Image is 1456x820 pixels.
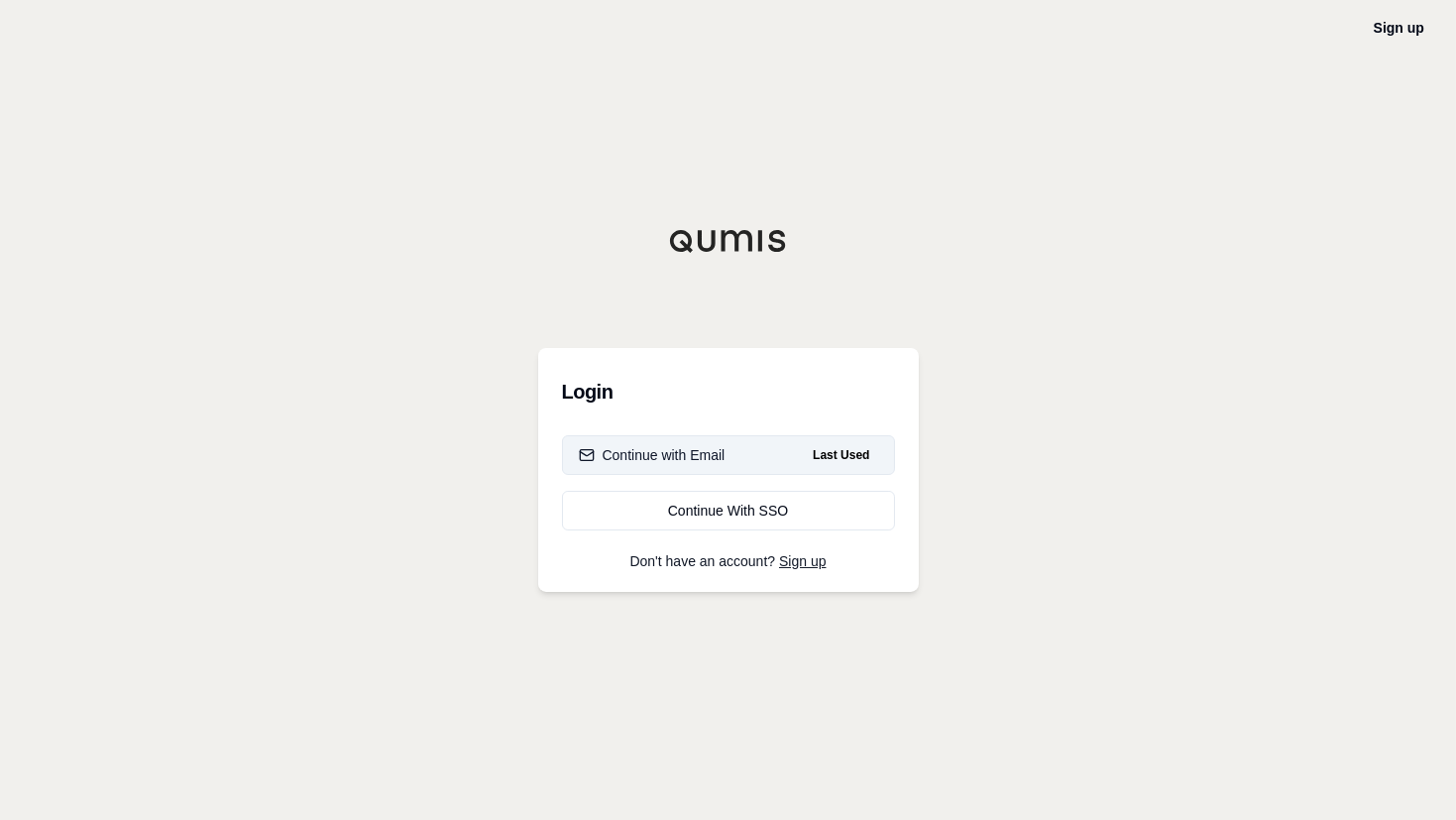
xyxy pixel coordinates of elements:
h3: Login [562,372,895,411]
p: Don't have an account? [562,554,895,568]
a: Continue With SSO [562,491,895,530]
a: Sign up [1374,20,1424,36]
button: Continue with EmailLast Used [562,435,895,475]
div: Continue with Email [579,445,726,465]
div: Continue With SSO [579,501,878,521]
span: Last Used [805,443,877,467]
img: Qumis [669,229,788,253]
a: Sign up [779,553,826,569]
